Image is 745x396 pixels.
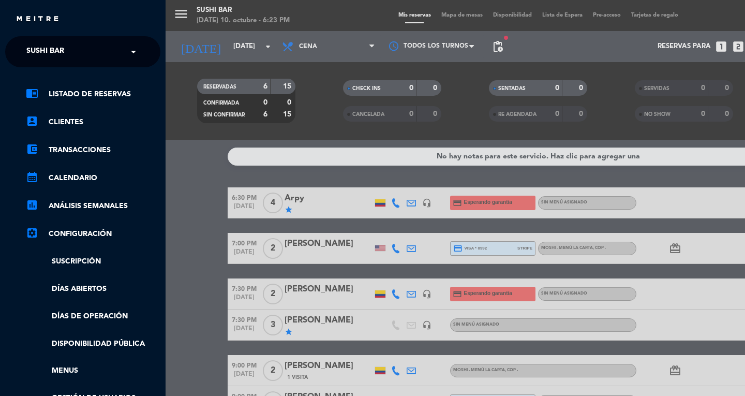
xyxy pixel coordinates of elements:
i: account_balance_wallet [26,143,38,155]
a: chrome_reader_modeListado de Reservas [26,88,160,100]
i: chrome_reader_mode [26,87,38,99]
img: MEITRE [16,16,59,23]
i: calendar_month [26,171,38,183]
a: Días abiertos [26,283,160,295]
i: account_box [26,115,38,127]
span: SUSHI BAR [26,41,64,63]
a: calendar_monthCalendario [26,172,160,184]
a: Días de Operación [26,311,160,322]
a: account_boxClientes [26,116,160,128]
i: settings_applications [26,227,38,239]
a: Menus [26,365,160,377]
a: Configuración [26,228,160,240]
a: account_balance_walletTransacciones [26,144,160,156]
a: assessmentANÁLISIS SEMANALES [26,200,160,212]
a: Suscripción [26,256,160,268]
a: Disponibilidad pública [26,338,160,350]
i: assessment [26,199,38,211]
